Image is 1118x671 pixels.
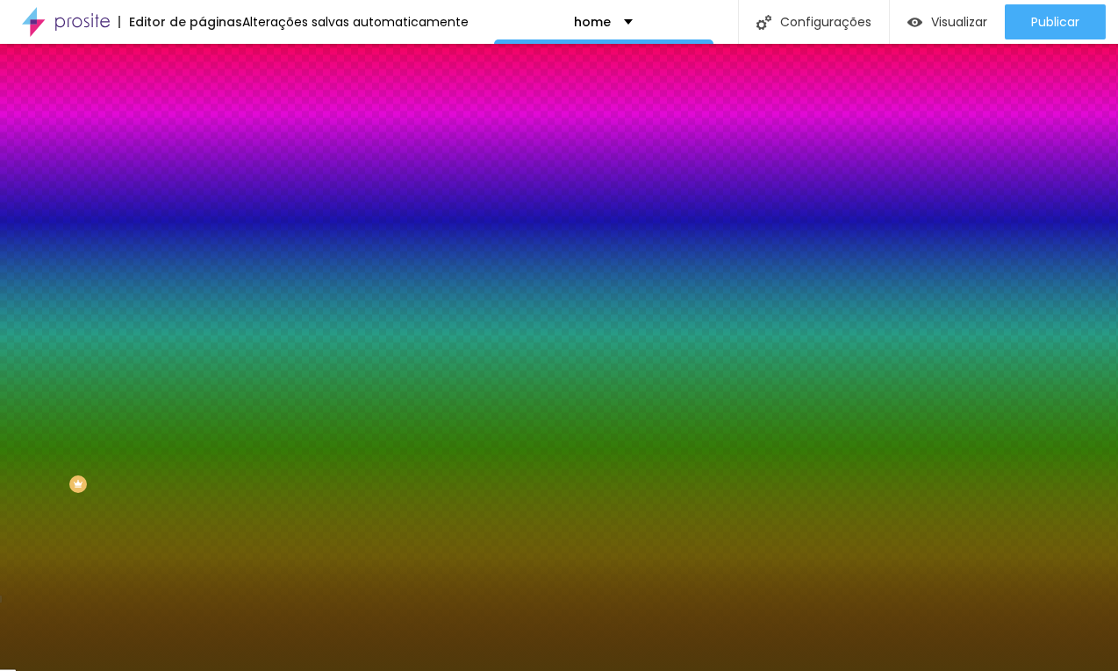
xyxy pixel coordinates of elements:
span: Visualizar [931,15,987,29]
span: Publicar [1031,15,1079,29]
img: Icone [756,15,771,30]
button: Publicar [1005,4,1106,39]
img: view-1.svg [907,15,922,30]
p: home [574,16,611,28]
div: Editor de páginas [118,16,242,28]
div: Alterações salvas automaticamente [242,16,469,28]
button: Visualizar [890,4,1005,39]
